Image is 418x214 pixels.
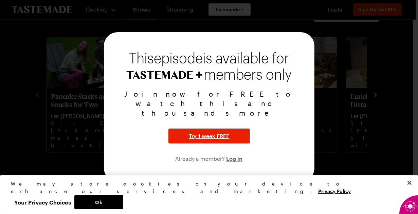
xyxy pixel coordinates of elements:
button: Your Privacy Choices [11,195,74,209]
div: Privacy [11,180,401,209]
span: members only [204,67,292,82]
button: Close [402,175,417,190]
p: Join now for FREE to watch this and thousands more [112,89,306,118]
div: We may store cookies on your device to enhance our services and marketing. [11,180,401,195]
button: Log in [226,154,243,162]
img: Tastemade+ [126,71,202,79]
a: More information about your privacy, opens in a new tab [318,188,351,194]
span: This episode is available for [129,52,289,65]
button: Ok [74,195,123,209]
button: Try 1 week FREE [168,129,250,143]
span: Try 1 week FREE [189,132,229,140]
span: Already a member? [176,155,226,162]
